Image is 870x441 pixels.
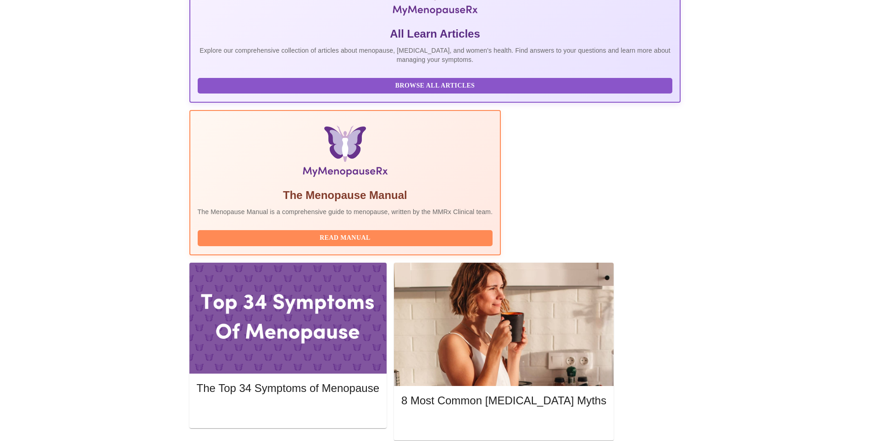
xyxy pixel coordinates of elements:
[198,230,493,246] button: Read Manual
[207,80,664,92] span: Browse All Articles
[244,126,446,181] img: Menopause Manual
[198,78,673,94] button: Browse All Articles
[198,188,493,203] h5: The Menopause Manual
[198,233,495,241] a: Read Manual
[410,419,597,430] span: Read More
[401,393,606,408] h5: 8 Most Common [MEDICAL_DATA] Myths
[198,27,673,41] h5: All Learn Articles
[197,381,379,396] h5: The Top 34 Symptoms of Menopause
[198,81,675,89] a: Browse All Articles
[207,232,484,244] span: Read Manual
[197,404,379,420] button: Read More
[206,406,370,418] span: Read More
[198,207,493,216] p: The Menopause Manual is a comprehensive guide to menopause, written by the MMRx Clinical team.
[197,407,382,415] a: Read More
[401,420,609,428] a: Read More
[401,417,606,433] button: Read More
[198,46,673,64] p: Explore our comprehensive collection of articles about menopause, [MEDICAL_DATA], and women's hea...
